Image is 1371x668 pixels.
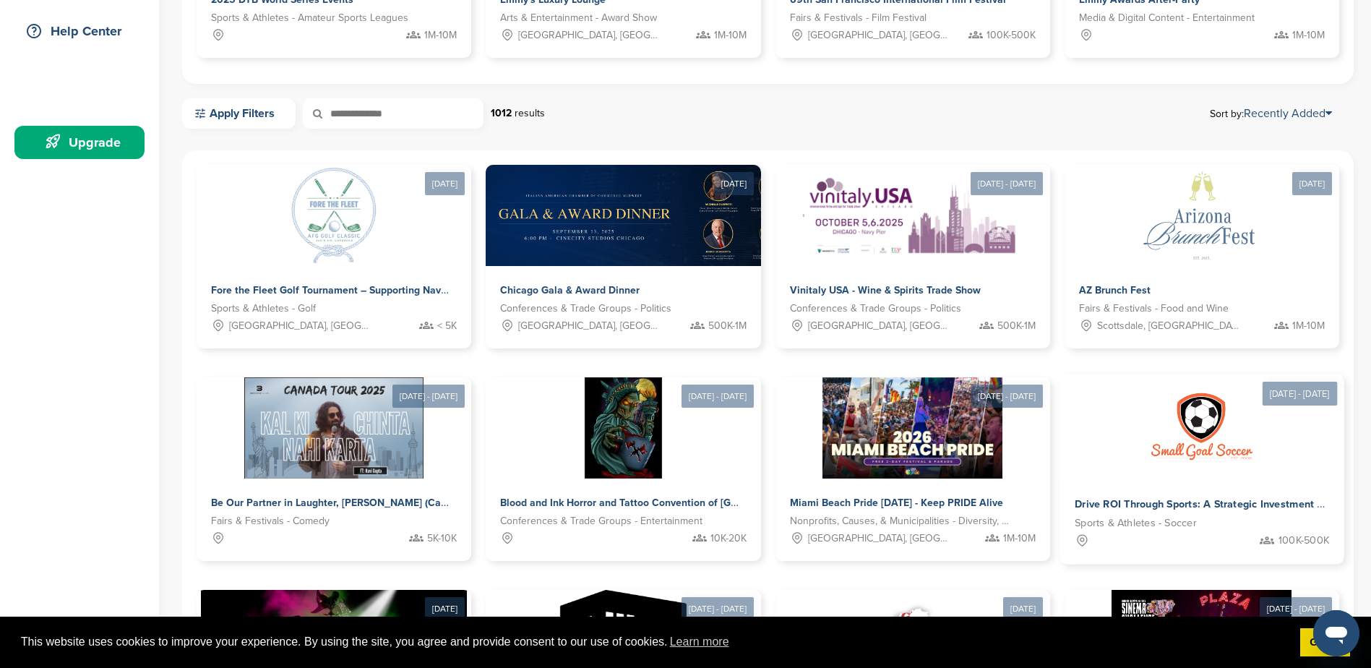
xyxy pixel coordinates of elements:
a: [DATE] Sponsorpitch & Fore the Fleet Golf Tournament – Supporting Naval Aviation Families Facing ... [197,142,471,348]
a: Help Center [14,14,145,48]
span: [GEOGRAPHIC_DATA], [GEOGRAPHIC_DATA] [808,531,950,547]
a: [DATE] - [DATE] Sponsorpitch & Drive ROI Through Sports: A Strategic Investment Opportunity Sport... [1060,351,1344,565]
div: [DATE] - [DATE] [1262,382,1337,406]
iframe: Button to launch messaging window [1313,610,1359,656]
span: Chicago Gala & Award Dinner [500,284,640,296]
span: 1M-10M [1292,318,1325,334]
div: [DATE] - [DATE] [971,385,1043,408]
span: Blood and Ink Horror and Tattoo Convention of [GEOGRAPHIC_DATA] Fall 2025 [500,497,872,509]
span: Sports & Athletes - Soccer [1075,515,1197,532]
a: [DATE] - [DATE] Sponsorpitch & Be Our Partner in Laughter, [PERSON_NAME] (Canada Tour 2025) Fairs... [197,354,471,561]
div: [DATE] - [DATE] [1260,597,1332,620]
div: [DATE] [1003,597,1043,620]
span: 1M-10M [1003,531,1036,547]
span: Fairs & Festivals - Food and Wine [1079,301,1229,317]
span: [GEOGRAPHIC_DATA], [GEOGRAPHIC_DATA] [518,318,660,334]
a: Recently Added [1244,106,1332,121]
span: 1M-10M [424,27,457,43]
span: Fore the Fleet Golf Tournament – Supporting Naval Aviation Families Facing [MEDICAL_DATA] [211,284,653,296]
a: [DATE] - [DATE] Sponsorpitch & Blood and Ink Horror and Tattoo Convention of [GEOGRAPHIC_DATA] Fa... [486,354,760,561]
a: dismiss cookie message [1300,628,1350,657]
div: [DATE] [425,172,465,195]
div: Help Center [22,18,145,44]
span: 10K-20K [710,531,747,547]
span: Fairs & Festivals - Film Festival [790,10,927,26]
span: [GEOGRAPHIC_DATA], [GEOGRAPHIC_DATA] [229,318,371,334]
span: 500K-1M [708,318,747,334]
a: Apply Filters [182,98,296,129]
span: Miami Beach Pride [DATE] - Keep PRIDE Alive [790,497,1003,509]
span: [GEOGRAPHIC_DATA], [GEOGRAPHIC_DATA] [808,318,950,334]
span: Be Our Partner in Laughter, [PERSON_NAME] (Canada Tour 2025) [211,497,517,509]
span: results [515,107,545,119]
div: [DATE] - [DATE] [392,385,465,408]
span: 5K-10K [427,531,457,547]
span: Media & Digital Content - Entertainment [1079,10,1255,26]
span: Conferences & Trade Groups - Politics [790,301,961,317]
span: Scottsdale, [GEOGRAPHIC_DATA] [1097,318,1239,334]
img: Sponsorpitch & [585,377,663,479]
div: [DATE] - [DATE] [971,172,1043,195]
a: [DATE] - [DATE] Sponsorpitch & Vinitaly USA - Wine & Spirits Trade Show Conferences & Trade Group... [775,142,1050,348]
span: Vinitaly USA - Wine & Spirits Trade Show [790,284,981,296]
span: Arts & Entertainment - Award Show [500,10,657,26]
span: Conferences & Trade Groups - Politics [500,301,671,317]
div: Upgrade [22,129,145,155]
span: [GEOGRAPHIC_DATA], [GEOGRAPHIC_DATA] [518,27,660,43]
span: Sports & Athletes - Golf [211,301,316,317]
a: [DATE] Sponsorpitch & Chicago Gala & Award Dinner Conferences & Trade Groups - Politics [GEOGRAPH... [486,142,760,348]
span: 1M-10M [714,27,747,43]
img: Sponsorpitch & [800,165,1026,266]
span: This website uses cookies to improve your experience. By using the site, you agree and provide co... [21,631,1289,653]
span: 500K-1M [997,318,1036,334]
span: Nonprofits, Causes, & Municipalities - Diversity, Equity and Inclusion [790,513,1014,529]
img: Sponsorpitch & [283,165,384,266]
img: Sponsorpitch & [822,377,1002,479]
span: Fairs & Festivals - Comedy [211,513,330,529]
div: [DATE] [714,172,754,195]
span: AZ Brunch Fest [1079,284,1151,296]
img: Sponsorpitch & [1101,165,1303,266]
a: learn more about cookies [668,631,731,653]
div: [DATE] [425,597,465,620]
a: [DATE] Sponsorpitch & AZ Brunch Fest Fairs & Festivals - Food and Wine Scottsdale, [GEOGRAPHIC_DA... [1065,142,1339,348]
img: Sponsorpitch & [1149,374,1254,479]
img: Sponsorpitch & [486,165,833,266]
span: Sports & Athletes - Amateur Sports Leagues [211,10,408,26]
span: 1M-10M [1292,27,1325,43]
a: [DATE] - [DATE] Sponsorpitch & Miami Beach Pride [DATE] - Keep PRIDE Alive Nonprofits, Causes, & ... [775,354,1050,561]
span: [GEOGRAPHIC_DATA], [GEOGRAPHIC_DATA] [808,27,950,43]
div: [DATE] [1292,172,1332,195]
img: Sponsorpitch & [244,377,424,479]
div: [DATE] - [DATE] [682,385,754,408]
span: 100K-500K [987,27,1036,43]
span: Sort by: [1210,108,1332,119]
strong: 1012 [491,107,512,119]
span: Conferences & Trade Groups - Entertainment [500,513,702,529]
a: Upgrade [14,126,145,159]
div: [DATE] - [DATE] [682,597,754,620]
span: < 5K [437,318,457,334]
span: 100K-500K [1278,533,1329,549]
